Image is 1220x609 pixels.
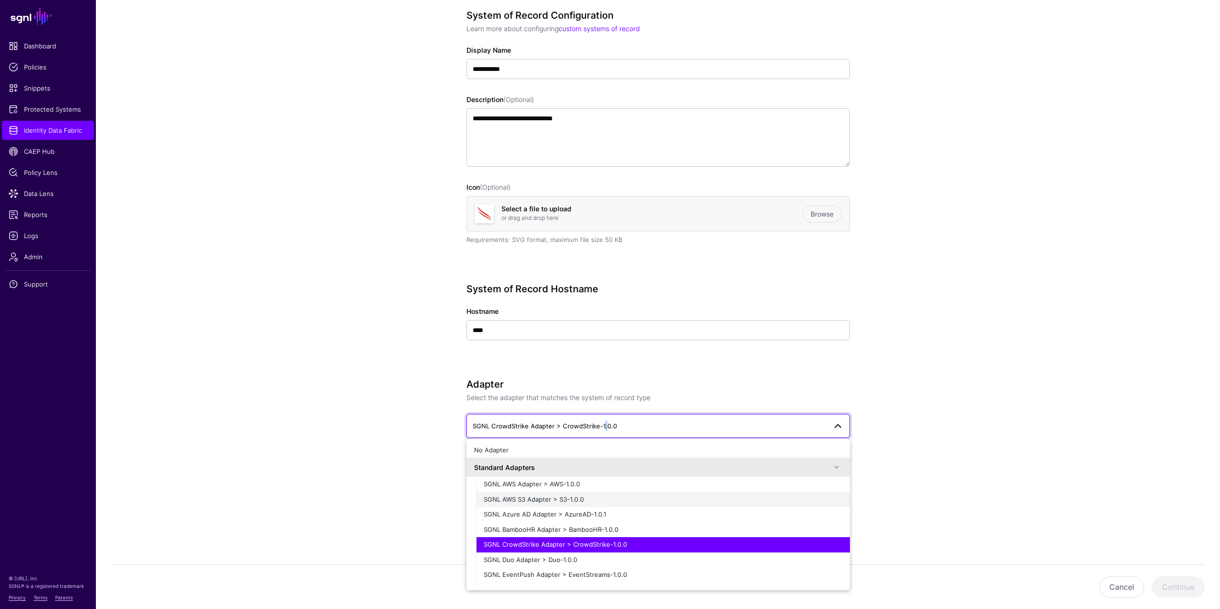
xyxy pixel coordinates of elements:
[484,526,618,533] span: SGNL BambooHR Adapter > BambooHR-1.0.0
[466,23,850,34] p: Learn more about configuring
[9,210,87,219] span: Reports
[466,182,511,192] label: Icon
[480,183,511,191] span: (Optional)
[558,24,640,33] a: custom systems of record
[802,206,842,222] a: Browse
[2,79,94,98] a: Snippets
[484,586,595,594] span: SGNL GitHub Adapter > GitHub-1.0.0
[9,575,87,582] p: © [URL], Inc
[466,94,534,104] label: Description
[484,480,580,488] span: SGNL AWS Adapter > AWS-1.0.0
[9,582,87,590] p: SGNL® is a registered trademark
[476,507,850,522] button: SGNL Azure AD Adapter > AzureAD-1.0.1
[9,126,87,135] span: Identity Data Fabric
[475,204,494,223] img: svg+xml;base64,PHN2ZyB3aWR0aD0iNjQiIGhlaWdodD0iNjQiIHZpZXdCb3g9IjAgMCA2NCA2NCIgZmlsbD0ibm9uZSIgeG...
[466,283,850,295] h3: System of Record Hostname
[2,205,94,224] a: Reports
[2,57,94,77] a: Policies
[466,379,850,390] h3: Adapter
[484,540,627,548] span: SGNL CrowdStrike Adapter > CrowdStrike-1.0.0
[501,205,802,213] h4: Select a file to upload
[474,462,831,472] div: Standard Adapters
[9,231,87,241] span: Logs
[473,422,617,430] span: SGNL CrowdStrike Adapter > CrowdStrike-1.0.0
[2,184,94,203] a: Data Lens
[9,147,87,156] span: CAEP Hub
[1099,576,1144,598] button: Cancel
[9,104,87,114] span: Protected Systems
[466,306,499,316] label: Hostname
[484,510,606,518] span: SGNL Azure AD Adapter > AzureAD-1.0.1
[55,595,73,600] a: Patents
[476,522,850,538] button: SGNL BambooHR Adapter > BambooHR-1.0.0
[34,595,47,600] a: Terms
[9,279,87,289] span: Support
[466,392,850,402] p: Select the adapter that matches the system of record type
[9,168,87,177] span: Policy Lens
[476,552,850,568] button: SGNL Duo Adapter > Duo-1.0.0
[476,477,850,492] button: SGNL AWS Adapter > AWS-1.0.0
[476,492,850,507] button: SGNL AWS S3 Adapter > S3-1.0.0
[476,537,850,552] button: SGNL CrowdStrike Adapter > CrowdStrike-1.0.0
[466,235,850,245] div: Requirements: SVG format, maximum file size 50 KB
[476,567,850,583] button: SGNL EventPush Adapter > EventStreams-1.0.0
[2,226,94,245] a: Logs
[9,595,26,600] a: Privacy
[2,247,94,266] a: Admin
[2,36,94,56] a: Dashboard
[501,214,802,222] p: or drag and drop here
[2,100,94,119] a: Protected Systems
[484,556,577,563] span: SGNL Duo Adapter > Duo-1.0.0
[484,571,627,578] span: SGNL EventPush Adapter > EventStreams-1.0.0
[9,83,87,93] span: Snippets
[2,121,94,140] a: Identity Data Fabric
[484,495,584,503] span: SGNL AWS S3 Adapter > S3-1.0.0
[476,583,850,598] button: SGNL GitHub Adapter > GitHub-1.0.0
[2,163,94,182] a: Policy Lens
[9,252,87,262] span: Admin
[9,189,87,198] span: Data Lens
[9,41,87,51] span: Dashboard
[466,10,850,21] h3: System of Record Configuration
[6,6,90,27] a: SGNL
[474,446,509,454] span: No Adapter
[466,45,511,55] label: Display Name
[503,95,534,103] span: (Optional)
[466,443,850,458] button: No Adapter
[9,62,87,72] span: Policies
[2,142,94,161] a: CAEP Hub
